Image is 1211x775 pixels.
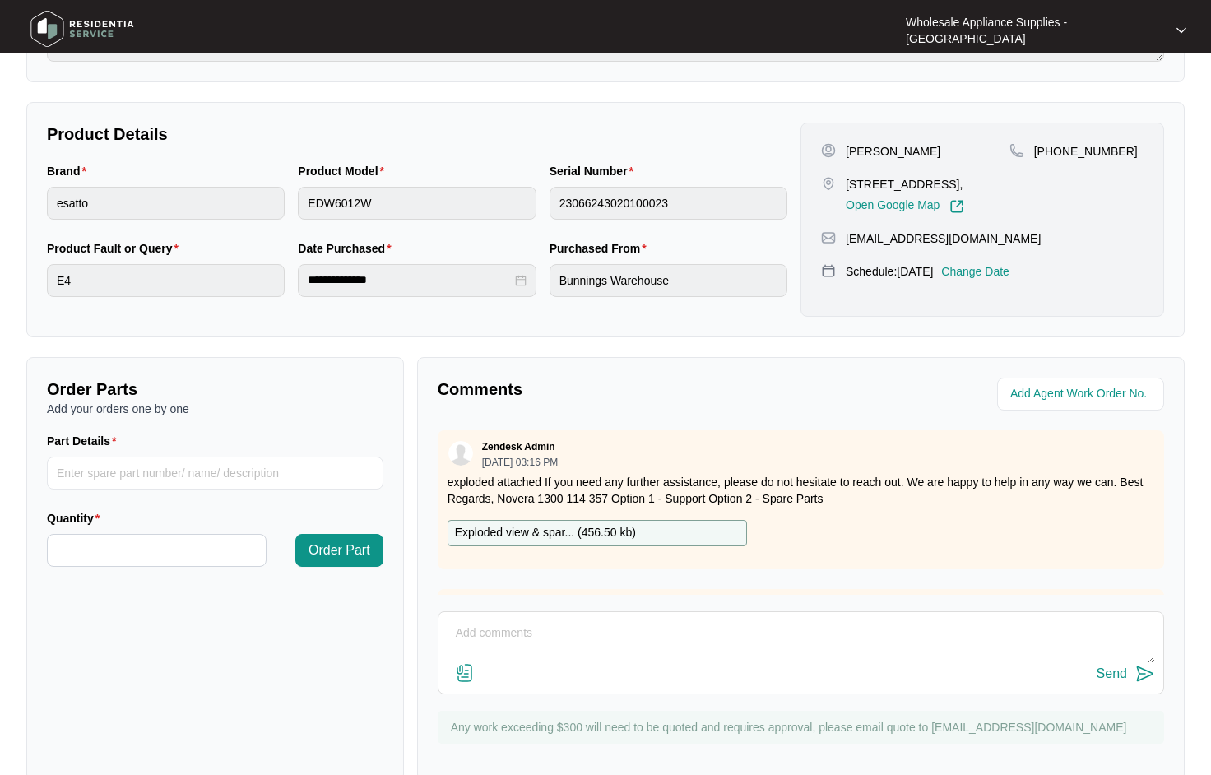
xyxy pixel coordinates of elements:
[846,230,1041,247] p: [EMAIL_ADDRESS][DOMAIN_NAME]
[47,401,383,417] p: Add your orders one by one
[48,535,266,566] input: Quantity
[448,474,1154,507] p: exploded attached If you need any further assistance, please do not hesitate to reach out. We are...
[821,230,836,245] img: map-pin
[298,240,397,257] label: Date Purchased
[47,457,383,490] input: Part Details
[1097,666,1127,681] div: Send
[550,240,653,257] label: Purchased From
[47,264,285,297] input: Product Fault or Query
[47,510,106,527] label: Quantity
[308,271,511,289] input: Date Purchased
[47,240,185,257] label: Product Fault or Query
[1034,143,1138,160] p: [PHONE_NUMBER]
[298,163,391,179] label: Product Model
[550,163,640,179] label: Serial Number
[941,263,1009,280] p: Change Date
[550,264,787,297] input: Purchased From
[295,534,383,567] button: Order Part
[846,176,964,193] p: [STREET_ADDRESS],
[298,187,536,220] input: Product Model
[451,719,1156,736] p: Any work exceeding $300 will need to be quoted and requires approval, please email quote to [EMAI...
[1097,663,1155,685] button: Send
[47,187,285,220] input: Brand
[550,187,787,220] input: Serial Number
[482,457,558,467] p: [DATE] 03:16 PM
[47,433,123,449] label: Part Details
[25,4,140,53] img: residentia service logo
[482,440,555,453] p: Zendesk Admin
[47,163,93,179] label: Brand
[949,199,964,214] img: Link-External
[821,263,836,278] img: map-pin
[455,663,475,683] img: file-attachment-doc.svg
[846,199,964,214] a: Open Google Map
[1009,143,1024,158] img: map-pin
[438,378,790,401] p: Comments
[906,14,1162,47] p: Wholesale Appliance Supplies - [GEOGRAPHIC_DATA]
[448,441,473,466] img: user.svg
[846,143,940,160] p: [PERSON_NAME]
[455,524,636,542] p: Exploded view & spar... ( 456.50 kb )
[1176,26,1186,35] img: dropdown arrow
[1135,664,1155,684] img: send-icon.svg
[47,123,787,146] p: Product Details
[1010,384,1154,404] input: Add Agent Work Order No.
[309,541,370,560] span: Order Part
[821,143,836,158] img: user-pin
[47,378,383,401] p: Order Parts
[846,263,933,280] p: Schedule: [DATE]
[821,176,836,191] img: map-pin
